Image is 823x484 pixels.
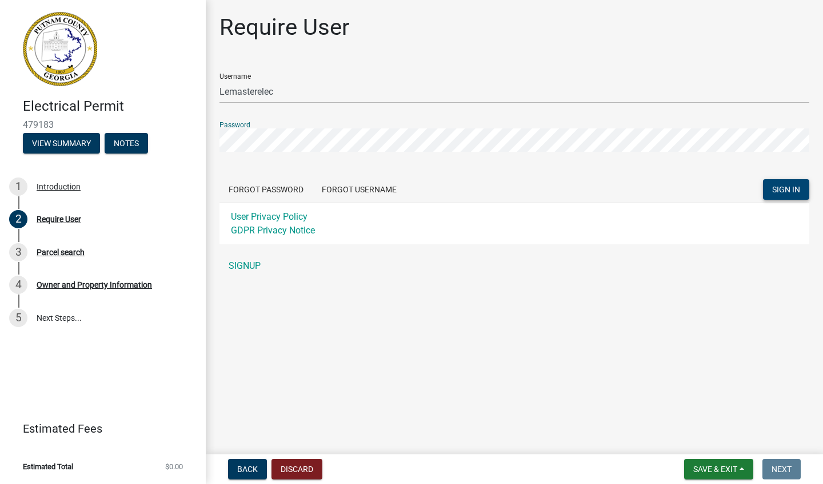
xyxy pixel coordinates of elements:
a: SIGNUP [219,255,809,277]
button: Forgot Username [313,179,406,200]
img: Putnam County, Georgia [23,12,97,86]
button: Forgot Password [219,179,313,200]
span: Save & Exit [693,465,737,474]
button: Discard [271,459,322,479]
button: Save & Exit [684,459,753,479]
a: User Privacy Policy [231,211,307,222]
span: Next [772,465,792,474]
h4: Electrical Permit [23,98,197,115]
button: Notes [105,133,148,154]
div: 4 [9,276,27,294]
wm-modal-confirm: Notes [105,139,148,148]
div: 2 [9,210,27,228]
span: Estimated Total [23,463,73,470]
button: Back [228,459,267,479]
button: Next [762,459,801,479]
span: $0.00 [165,463,183,470]
div: 1 [9,178,27,196]
div: Owner and Property Information [37,281,152,289]
a: Estimated Fees [9,417,187,440]
span: 479183 [23,119,183,130]
div: Parcel search [37,248,85,256]
wm-modal-confirm: Summary [23,139,100,148]
h1: Require User [219,14,350,41]
div: Introduction [37,183,81,191]
button: SIGN IN [763,179,809,200]
span: SIGN IN [772,185,800,194]
button: View Summary [23,133,100,154]
div: 3 [9,243,27,261]
a: GDPR Privacy Notice [231,225,315,236]
span: Back [237,465,258,474]
div: Require User [37,215,81,223]
div: 5 [9,309,27,327]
